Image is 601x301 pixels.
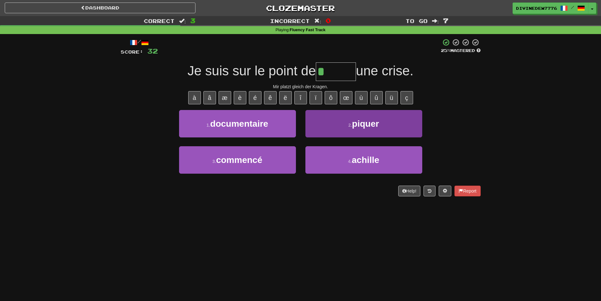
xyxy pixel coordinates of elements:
button: œ [340,91,352,104]
small: 4 . [348,159,352,164]
button: ô [325,91,337,104]
span: Correct [144,18,175,24]
button: â [203,91,216,104]
strong: Fluency Fast Track [290,28,325,32]
button: 2.piquer [305,110,422,137]
span: Score: [121,49,143,55]
button: à [188,91,201,104]
button: 4.achille [305,146,422,174]
button: ü [385,91,398,104]
span: : [432,18,439,24]
button: û [370,91,383,104]
span: 25 % [441,48,450,53]
a: DivineDew7776 / [513,3,588,14]
button: î [294,91,307,104]
button: ê [264,91,277,104]
small: 1 . [207,123,210,128]
button: Report [454,186,480,196]
a: Dashboard [5,3,195,13]
span: 3 [190,17,195,24]
span: Incorrect [270,18,310,24]
span: achille [352,155,379,165]
a: Clozemaster [205,3,396,14]
small: 3 . [213,159,216,164]
small: 2 . [348,123,352,128]
button: 3.commencé [179,146,296,174]
div: / [121,38,158,46]
span: DivineDew7776 [516,5,557,11]
button: ï [310,91,322,104]
button: ë [279,91,292,104]
button: è [234,91,246,104]
span: / [571,5,574,9]
span: : [179,18,186,24]
span: To go [406,18,428,24]
button: ç [400,91,413,104]
div: Mastered [441,48,481,54]
span: documentaire [210,119,268,129]
span: 0 [326,17,331,24]
button: é [249,91,261,104]
button: Help! [398,186,421,196]
button: ù [355,91,368,104]
span: Je suis sur le point de [188,63,316,78]
button: 1.documentaire [179,110,296,137]
span: piquer [352,119,379,129]
span: : [314,18,321,24]
span: 7 [443,17,448,24]
span: une crise. [356,63,413,78]
span: commencé [216,155,262,165]
span: 32 [147,47,158,55]
div: Mir platzt gleich der Kragen. [121,84,481,90]
button: æ [219,91,231,104]
button: Round history (alt+y) [424,186,436,196]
